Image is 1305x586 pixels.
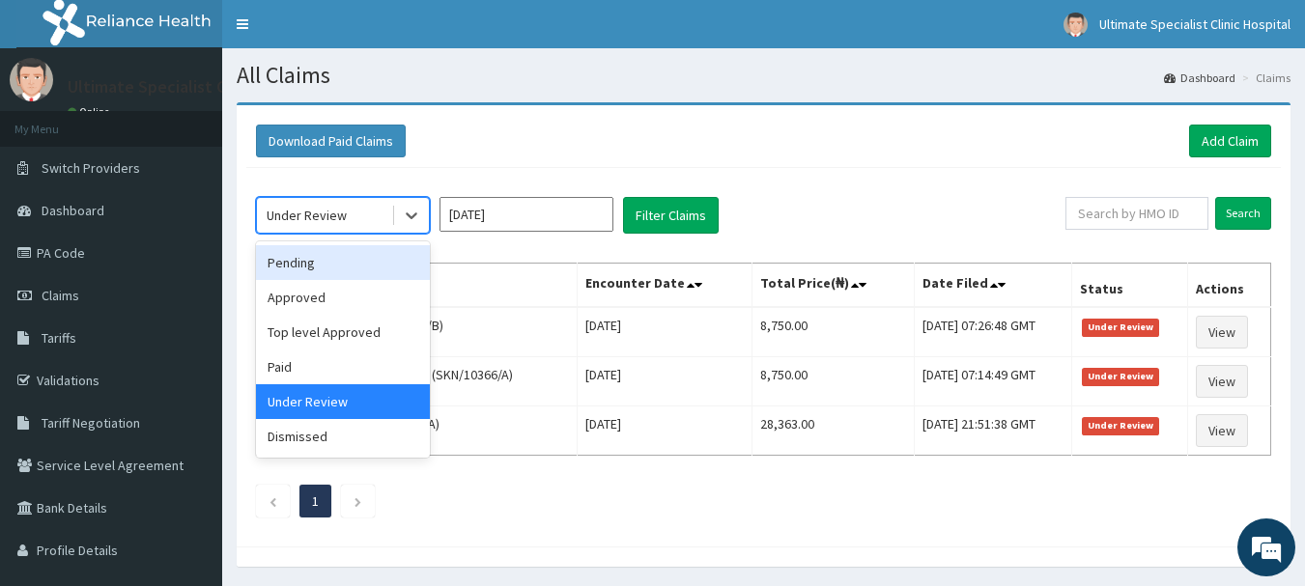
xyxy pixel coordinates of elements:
td: 28,363.00 [752,406,915,456]
button: Download Paid Claims [256,125,406,157]
div: Under Review [267,206,347,225]
th: Total Price(₦) [752,264,915,308]
span: Tariff Negotiation [42,414,140,432]
a: Dashboard [1164,70,1235,86]
a: View [1196,414,1248,447]
th: Encounter Date [577,264,752,308]
textarea: Type your message and hit 'Enter' [10,385,368,453]
img: User Image [10,58,53,101]
a: View [1196,365,1248,398]
a: Page 1 is your current page [312,492,319,510]
span: Claims [42,287,79,304]
td: [DATE] 21:51:38 GMT [915,406,1071,456]
span: Under Review [1082,368,1160,385]
span: We're online! [112,172,267,367]
button: Filter Claims [623,197,719,234]
span: Ultimate Specialist Clinic Hospital [1099,15,1291,33]
span: Under Review [1082,417,1160,434]
input: Search [1215,197,1271,230]
img: d_794563401_company_1708531726252_794563401 [36,97,78,145]
div: Approved [256,280,430,315]
div: Paid [256,349,430,384]
input: Select Month and Year [440,197,613,232]
div: Top level Approved [256,315,430,349]
th: Status [1071,264,1188,308]
span: Switch Providers [42,159,140,177]
span: Tariffs [42,329,76,347]
li: Claims [1237,70,1291,86]
div: Under Review [256,384,430,419]
td: [DATE] [577,406,752,456]
span: Under Review [1082,319,1160,336]
div: Minimize live chat window [317,10,363,56]
div: Pending [256,245,430,280]
td: [DATE] 07:26:48 GMT [915,307,1071,357]
div: Chat with us now [100,108,325,133]
td: 8,750.00 [752,307,915,357]
span: Dashboard [42,202,104,219]
td: [DATE] [577,357,752,406]
td: [DATE] [577,307,752,357]
a: Previous page [269,492,277,510]
img: User Image [1064,13,1088,37]
a: Online [68,105,114,119]
th: Actions [1188,264,1271,308]
div: Dismissed [256,419,430,454]
a: View [1196,316,1248,349]
td: 8,750.00 [752,357,915,406]
a: Next page [354,492,362,510]
h1: All Claims [237,63,1291,88]
th: Date Filed [915,264,1071,308]
p: Ultimate Specialist Clinic Hospital [68,78,325,96]
td: [DATE] 07:14:49 GMT [915,357,1071,406]
a: Add Claim [1189,125,1271,157]
input: Search by HMO ID [1065,197,1208,230]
